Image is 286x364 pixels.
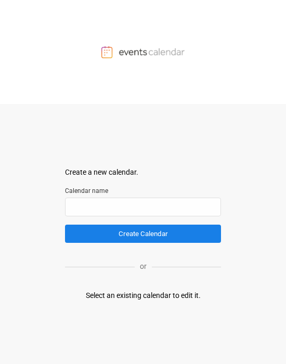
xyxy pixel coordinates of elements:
label: Calendar name [65,186,221,196]
div: Select an existing calendar to edit it. [86,290,201,301]
img: Events Calendar [101,46,185,58]
div: Create a new calendar. [65,167,221,178]
button: Create Calendar [65,225,221,243]
p: or [135,261,152,272]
